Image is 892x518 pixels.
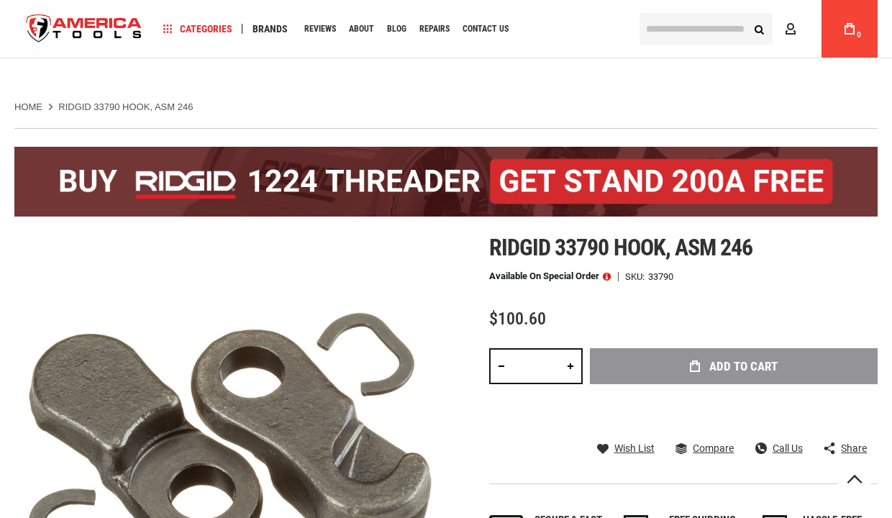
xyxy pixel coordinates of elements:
[489,234,752,261] span: Ridgid 33790 hook, asm 246
[349,24,374,33] span: About
[298,19,342,39] a: Reviews
[463,24,509,33] span: Contact Us
[675,442,734,455] a: Compare
[342,19,381,39] a: About
[14,101,42,114] a: Home
[387,24,406,33] span: Blog
[745,15,773,42] button: Search
[489,271,611,281] p: Available on Special Order
[419,24,450,33] span: Repairs
[58,101,193,112] strong: RIDGID 33790 HOOK, ASM 246
[14,147,878,217] img: BOGO: Buy the RIDGID® 1224 Threader (26092), get the 92467 200A Stand FREE!
[857,31,861,39] span: 0
[456,19,515,39] a: Contact Us
[489,309,546,329] span: $100.60
[773,443,803,453] span: Call Us
[693,443,734,453] span: Compare
[841,443,867,453] span: Share
[163,24,232,34] span: Categories
[614,443,655,453] span: Wish List
[157,19,239,39] a: Categories
[597,442,655,455] a: Wish List
[14,2,154,56] img: America Tools
[413,19,456,39] a: Repairs
[755,442,803,455] a: Call Us
[625,272,648,281] strong: SKU
[648,272,673,281] div: 33790
[246,19,294,39] a: Brands
[14,2,154,56] a: store logo
[252,24,288,34] span: Brands
[381,19,413,39] a: Blog
[304,24,336,33] span: Reviews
